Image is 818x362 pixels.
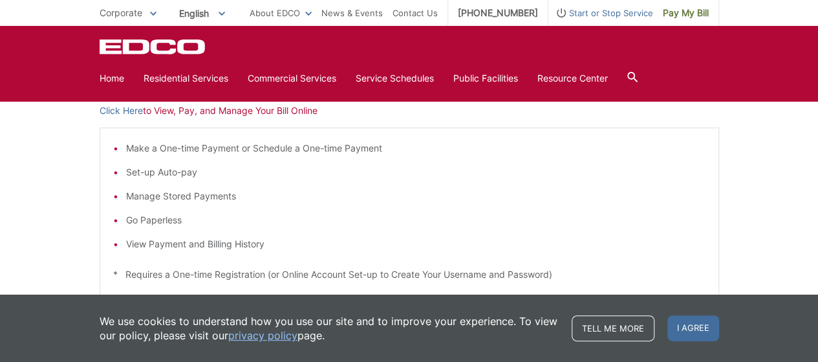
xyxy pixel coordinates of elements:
[126,165,705,179] li: Set-up Auto-pay
[100,104,143,118] a: Click Here
[144,71,228,85] a: Residential Services
[248,71,336,85] a: Commercial Services
[663,6,709,20] span: Pay My Bill
[250,6,312,20] a: About EDCO
[453,71,518,85] a: Public Facilities
[126,213,705,227] li: Go Paperless
[126,189,705,203] li: Manage Stored Payments
[356,71,434,85] a: Service Schedules
[228,328,297,343] a: privacy policy
[126,237,705,251] li: View Payment and Billing History
[572,315,654,341] a: Tell me more
[393,6,438,20] a: Contact Us
[100,71,124,85] a: Home
[100,314,559,343] p: We use cookies to understand how you use our site and to improve your experience. To view our pol...
[100,39,207,54] a: EDCD logo. Return to the homepage.
[169,3,235,24] span: English
[113,267,705,282] p: * Requires a One-time Registration (or Online Account Set-up to Create Your Username and Password)
[100,7,142,18] span: Corporate
[537,71,608,85] a: Resource Center
[100,104,719,118] p: to View, Pay, and Manage Your Bill Online
[321,6,383,20] a: News & Events
[667,315,719,341] span: I agree
[126,141,705,155] li: Make a One-time Payment or Schedule a One-time Payment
